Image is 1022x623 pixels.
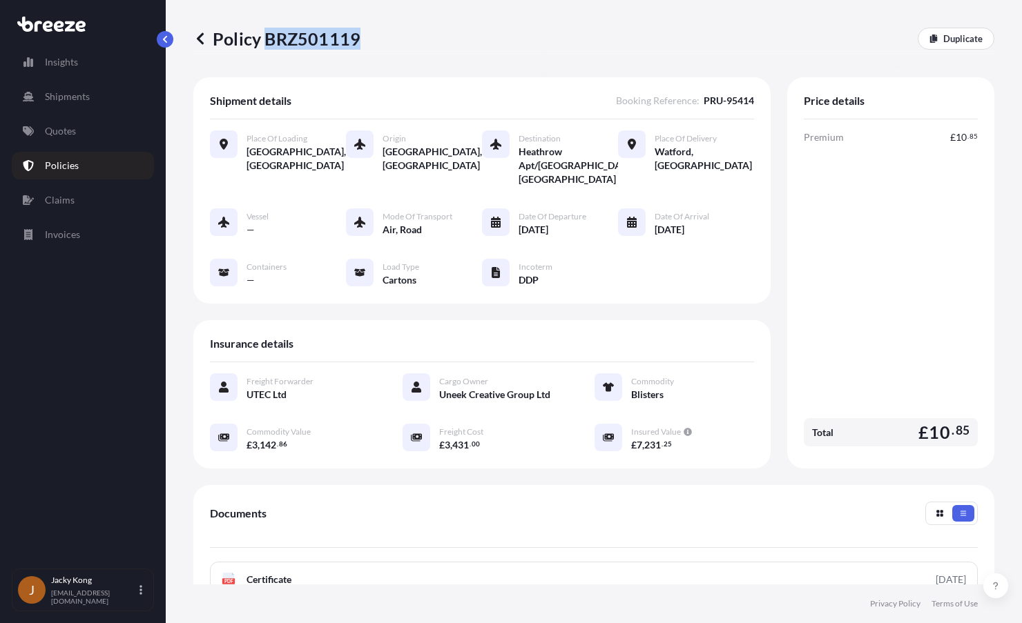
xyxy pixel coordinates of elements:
span: UTEC Ltd [247,388,287,402]
span: £ [918,424,929,441]
span: Cargo Owner [439,376,488,387]
a: Shipments [12,83,154,110]
span: Cartons [383,273,416,287]
span: . [662,442,663,446]
span: . [470,442,471,446]
span: J [29,583,35,597]
span: 00 [472,442,480,446]
span: PRU-95414 [704,94,754,108]
span: Watford, [GEOGRAPHIC_DATA] [655,145,754,172]
a: PDFCertificate[DATE] [210,562,978,597]
span: 86 [279,442,287,446]
span: 85 [956,426,970,435]
span: Commodity Value [247,426,311,437]
span: 231 [644,440,661,450]
span: 3 [252,440,258,450]
span: Freight Cost [439,426,483,437]
a: Terms of Use [932,598,978,609]
a: Invoices [12,221,154,248]
span: Documents [210,506,267,520]
span: — [247,223,255,237]
p: Jacky Kong [51,575,137,586]
p: Invoices [45,228,80,241]
span: £ [950,132,956,142]
span: 142 [260,440,276,450]
p: Duplicate [943,32,983,46]
p: Policy BRZ501119 [193,28,360,50]
span: . [277,442,278,446]
p: [EMAIL_ADDRESS][DOMAIN_NAME] [51,589,137,605]
text: PDF [224,579,233,584]
a: Claims [12,186,154,214]
span: 10 [956,132,967,142]
span: [GEOGRAPHIC_DATA], [GEOGRAPHIC_DATA] [383,145,482,172]
a: Duplicate [918,28,994,50]
span: Booking Reference : [616,94,700,108]
a: Policies [12,152,154,179]
span: Freight Forwarder [247,376,314,387]
span: Mode of Transport [383,211,452,222]
p: Policies [45,159,79,172]
span: — [247,273,255,287]
span: 431 [452,440,469,450]
span: Place of Loading [247,133,307,144]
span: 10 [929,424,949,441]
span: 3 [445,440,450,450]
span: [GEOGRAPHIC_DATA], [GEOGRAPHIC_DATA] [247,145,346,172]
span: . [952,426,954,435]
span: Date of Departure [519,211,586,222]
span: Uneek Creative Group Ltd [439,388,550,402]
p: Quotes [45,124,76,138]
span: Commodity [631,376,674,387]
p: Shipments [45,90,90,103]
span: Date of Arrival [655,211,709,222]
span: . [967,134,969,139]
span: 85 [970,134,978,139]
a: Quotes [12,117,154,145]
span: 25 [664,442,672,446]
p: Insights [45,55,78,69]
div: [DATE] [936,573,966,586]
span: Origin [383,133,406,144]
span: Containers [247,261,287,273]
span: DDP [519,273,539,287]
span: Shipment details [210,94,291,108]
span: 7 [637,440,642,450]
span: , [642,440,644,450]
span: £ [631,440,637,450]
a: Insights [12,48,154,76]
span: Price details [804,94,865,108]
span: Certificate [247,573,291,586]
span: Destination [519,133,561,144]
span: Incoterm [519,261,552,273]
span: Place of Delivery [655,133,717,144]
span: , [258,440,260,450]
span: Vessel [247,211,269,222]
span: £ [439,440,445,450]
span: Air, Road [383,223,422,237]
span: Insurance details [210,337,293,350]
span: Blisters [631,388,664,402]
p: Claims [45,193,75,207]
span: £ [247,440,252,450]
span: Premium [804,130,844,144]
span: Load Type [383,261,419,273]
span: Heathrow Apt/[GEOGRAPHIC_DATA], [GEOGRAPHIC_DATA] [519,145,618,186]
span: , [450,440,452,450]
span: [DATE] [519,223,548,237]
a: Privacy Policy [870,598,920,609]
span: Insured Value [631,426,681,437]
span: Total [812,426,833,439]
span: [DATE] [655,223,684,237]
